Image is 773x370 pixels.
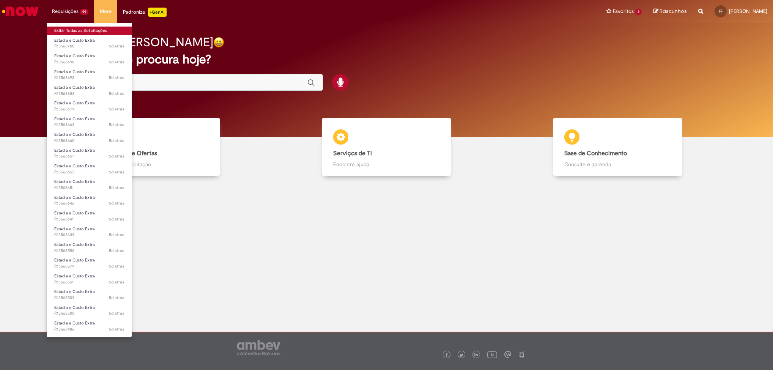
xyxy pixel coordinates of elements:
span: Estadia e Custo Extra [54,195,95,200]
time: 25/09/2025 18:13:31 [109,295,124,301]
span: Estadia e Custo Extra [54,179,95,184]
span: R13568551 [54,279,124,285]
span: Estadia e Custo Extra [54,257,95,263]
span: 5d atrás [109,59,124,65]
span: R13568660 [54,138,124,144]
p: +GenAi [148,8,167,17]
time: 25/09/2025 20:12:40 [109,122,124,128]
span: 99 [80,9,88,15]
a: Aberto R13568679 : Estadia e Custo Extra [47,99,132,113]
span: R13568639 [54,232,124,238]
time: 25/09/2025 19:47:53 [109,232,124,238]
span: Favoritos [613,8,634,15]
span: 5d atrás [109,138,124,143]
time: 25/09/2025 20:39:23 [109,43,124,49]
a: Aberto R13568657 : Estadia e Custo Extra [47,146,132,161]
span: 5d atrás [109,216,124,222]
img: logo_footer_workplace.png [504,351,511,358]
img: logo_footer_facebook.png [445,353,449,357]
span: 5d atrás [109,106,124,112]
a: Aberto R13568579 : Estadia e Custo Extra [47,256,132,270]
span: R13568651 [54,185,124,191]
span: Estadia e Custo Extra [54,85,95,90]
span: R13568500 [54,310,124,316]
span: Estadia e Custo Extra [54,132,95,137]
span: R13568692 [54,75,124,81]
span: R13568663 [54,122,124,128]
span: Estadia e Custo Extra [54,163,95,169]
time: 25/09/2025 19:51:21 [109,216,124,222]
img: logo_footer_ambev_rotulo_gray.png [237,340,280,355]
time: 25/09/2025 20:02:23 [109,169,124,175]
span: Estadia e Custo Extra [54,320,95,326]
span: 5d atrás [109,43,124,49]
time: 25/09/2025 20:36:28 [109,59,124,65]
span: 5d atrás [109,91,124,96]
span: 2 [635,9,642,15]
a: Catálogo de Ofertas Abra uma solicitação [40,118,271,176]
span: 5d atrás [109,248,124,253]
span: R13568653 [54,169,124,175]
ul: Requisições [46,23,132,337]
h2: O que você procura hoje? [68,53,705,66]
span: R13568700 [54,43,124,49]
span: Estadia e Custo Extra [54,273,95,279]
img: happy-face.png [213,37,224,48]
a: Aberto R13568660 : Estadia e Custo Extra [47,131,132,145]
span: Estadia e Custo Extra [54,210,95,216]
a: Serviços de TI Encontre ajuda [271,118,502,176]
time: 25/09/2025 19:58:34 [109,185,124,191]
a: Aberto R13568639 : Estadia e Custo Extra [47,225,132,239]
span: Estadia e Custo Extra [54,289,95,294]
span: R13568698 [54,59,124,65]
span: 5d atrás [109,200,124,206]
a: Aberto R13568698 : Estadia e Custo Extra [47,52,132,66]
time: 25/09/2025 20:05:19 [109,153,124,159]
time: 25/09/2025 20:29:48 [109,75,124,80]
b: Base de Conhecimento [564,150,627,157]
img: ServiceNow [1,4,40,19]
p: Encontre ajuda [333,161,440,168]
a: Aberto R13568646 : Estadia e Custo Extra [47,194,132,208]
a: Aberto R13568651 : Estadia e Custo Extra [47,178,132,192]
a: Rascunhos [653,8,687,15]
span: R13568684 [54,91,124,97]
span: Estadia e Custo Extra [54,116,95,122]
time: 25/09/2025 20:09:08 [109,138,124,143]
span: R13568586 [54,248,124,254]
span: Estadia e Custo Extra [54,100,95,106]
span: Requisições [52,8,79,15]
div: Padroniza [123,8,167,17]
a: Aberto R13568486 : Estadia e Custo Extra [47,319,132,333]
a: Aberto R13568700 : Estadia e Custo Extra [47,36,132,50]
time: 25/09/2025 20:25:50 [109,91,124,96]
span: R13568646 [54,200,124,206]
span: Estadia e Custo Extra [54,336,95,342]
time: 25/09/2025 20:22:45 [109,106,124,112]
span: FF [719,9,723,14]
time: 25/09/2025 18:52:52 [109,263,124,269]
span: Estadia e Custo Extra [54,38,95,43]
span: R13568509 [54,295,124,301]
time: 25/09/2025 18:32:17 [109,279,124,285]
img: logo_footer_naosei.png [518,351,525,358]
span: Estadia e Custo Extra [54,53,95,59]
span: 5d atrás [109,279,124,285]
a: Exibir Todas as Solicitações [47,27,132,35]
a: Aberto R13568500 : Estadia e Custo Extra [47,304,132,318]
a: Aberto R13568509 : Estadia e Custo Extra [47,288,132,302]
span: R13568641 [54,216,124,222]
a: Aberto R13568463 : Estadia e Custo Extra [47,335,132,349]
time: 25/09/2025 18:58:13 [109,248,124,253]
span: Estadia e Custo Extra [54,305,95,310]
span: 5d atrás [109,169,124,175]
time: 25/09/2025 18:10:34 [109,310,124,316]
span: R13568657 [54,153,124,159]
a: Aberto R13568692 : Estadia e Custo Extra [47,68,132,82]
img: logo_footer_linkedin.png [474,353,478,357]
p: Abra uma solicitação [102,161,209,168]
time: 25/09/2025 19:54:57 [109,200,124,206]
b: Catálogo de Ofertas [102,150,157,157]
img: logo_footer_twitter.png [460,353,463,357]
a: Aberto R13568663 : Estadia e Custo Extra [47,115,132,129]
